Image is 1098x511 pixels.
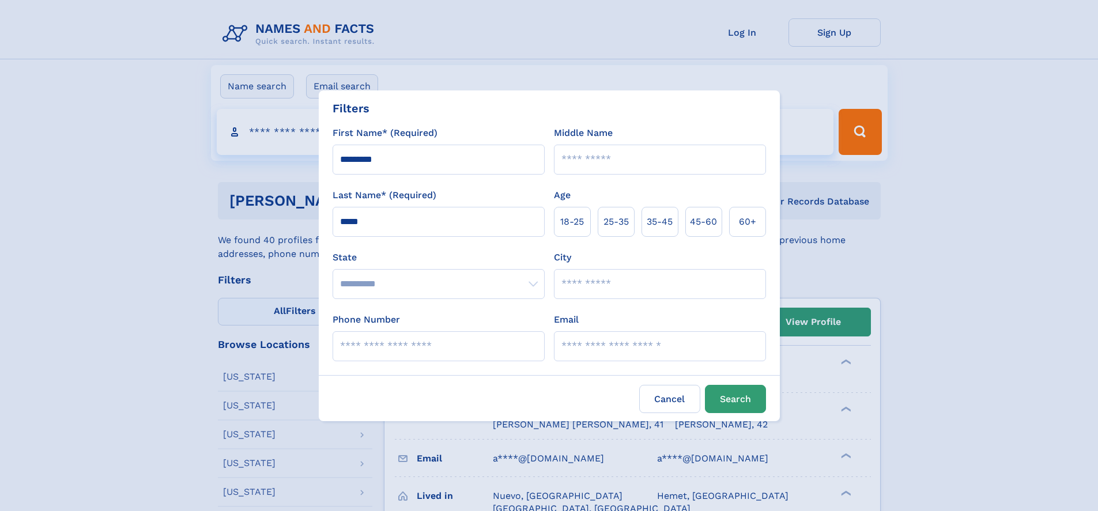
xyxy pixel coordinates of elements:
label: Age [554,188,571,202]
label: Middle Name [554,126,613,140]
span: 35‑45 [647,215,673,229]
span: 45‑60 [690,215,717,229]
label: Cancel [639,385,700,413]
span: 60+ [739,215,756,229]
label: City [554,251,571,264]
label: First Name* (Required) [333,126,437,140]
button: Search [705,385,766,413]
label: Email [554,313,579,327]
span: 25‑35 [603,215,629,229]
label: Phone Number [333,313,400,327]
label: State [333,251,545,264]
div: Filters [333,100,369,117]
span: 18‑25 [560,215,584,229]
label: Last Name* (Required) [333,188,436,202]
